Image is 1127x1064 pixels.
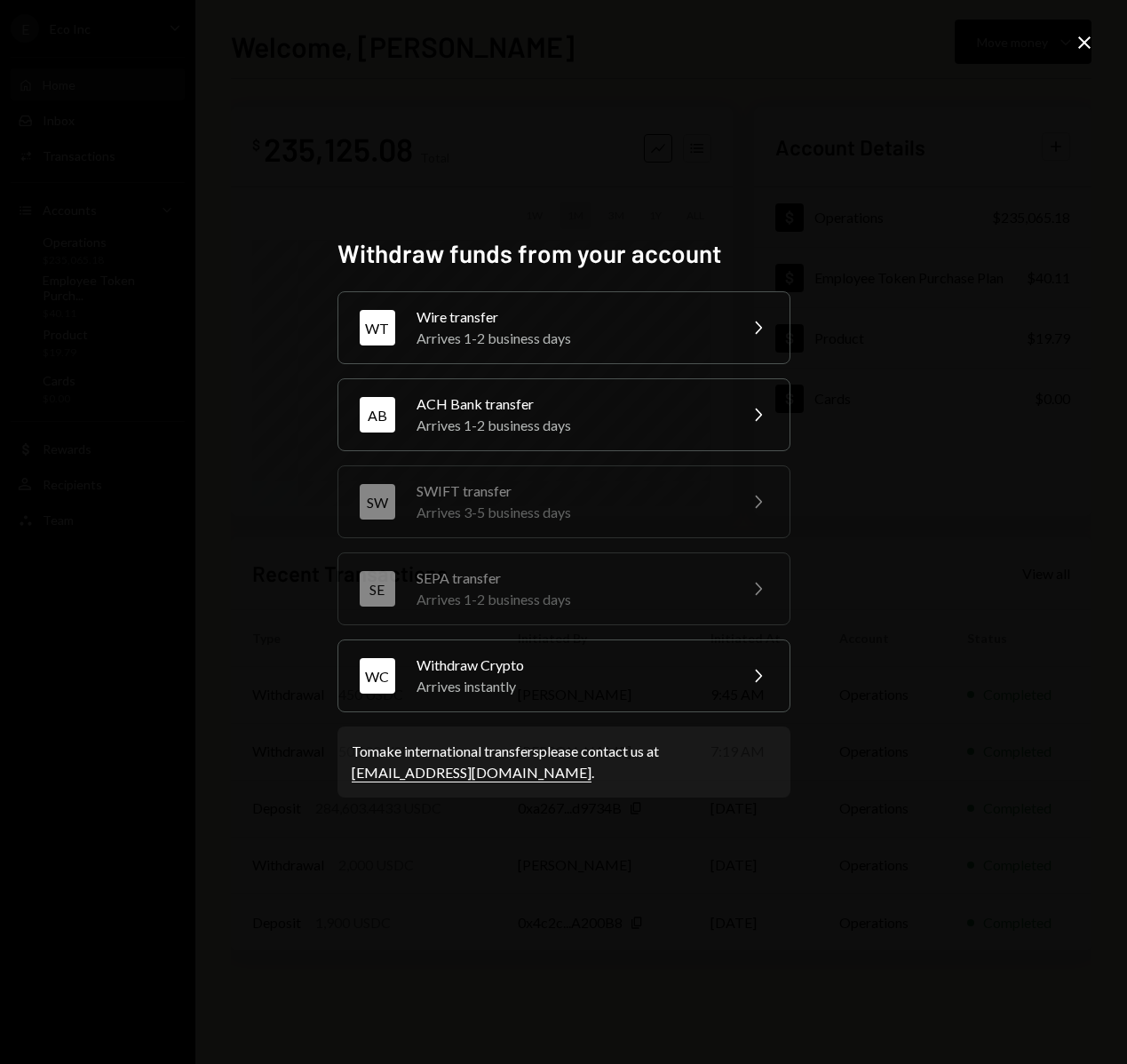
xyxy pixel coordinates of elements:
div: WC [360,658,395,694]
div: Arrives 1-2 business days [417,328,726,349]
div: Arrives instantly [417,676,726,697]
div: AB [360,397,395,433]
button: WCWithdraw CryptoArrives instantly [337,639,790,712]
div: SEPA transfer [417,568,726,589]
div: ACH Bank transfer [417,393,726,415]
a: [EMAIL_ADDRESS][DOMAIN_NAME] [352,764,591,782]
button: ABACH Bank transferArrives 1-2 business days [337,378,790,451]
div: SW [360,484,395,520]
button: WTWire transferArrives 1-2 business days [337,291,790,364]
h2: Withdraw funds from your account [337,236,790,271]
div: SE [360,571,395,607]
button: SESEPA transferArrives 1-2 business days [337,552,790,625]
div: Wire transfer [417,306,726,328]
div: Withdraw Crypto [417,655,726,676]
div: SWIFT transfer [417,480,726,502]
div: Arrives 1-2 business days [417,589,726,610]
div: Arrives 1-2 business days [417,415,726,436]
div: To make international transfers please contact us at . [352,741,776,783]
div: Arrives 3-5 business days [417,502,726,523]
div: WT [360,310,395,345]
button: SWSWIFT transferArrives 3-5 business days [337,465,790,538]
